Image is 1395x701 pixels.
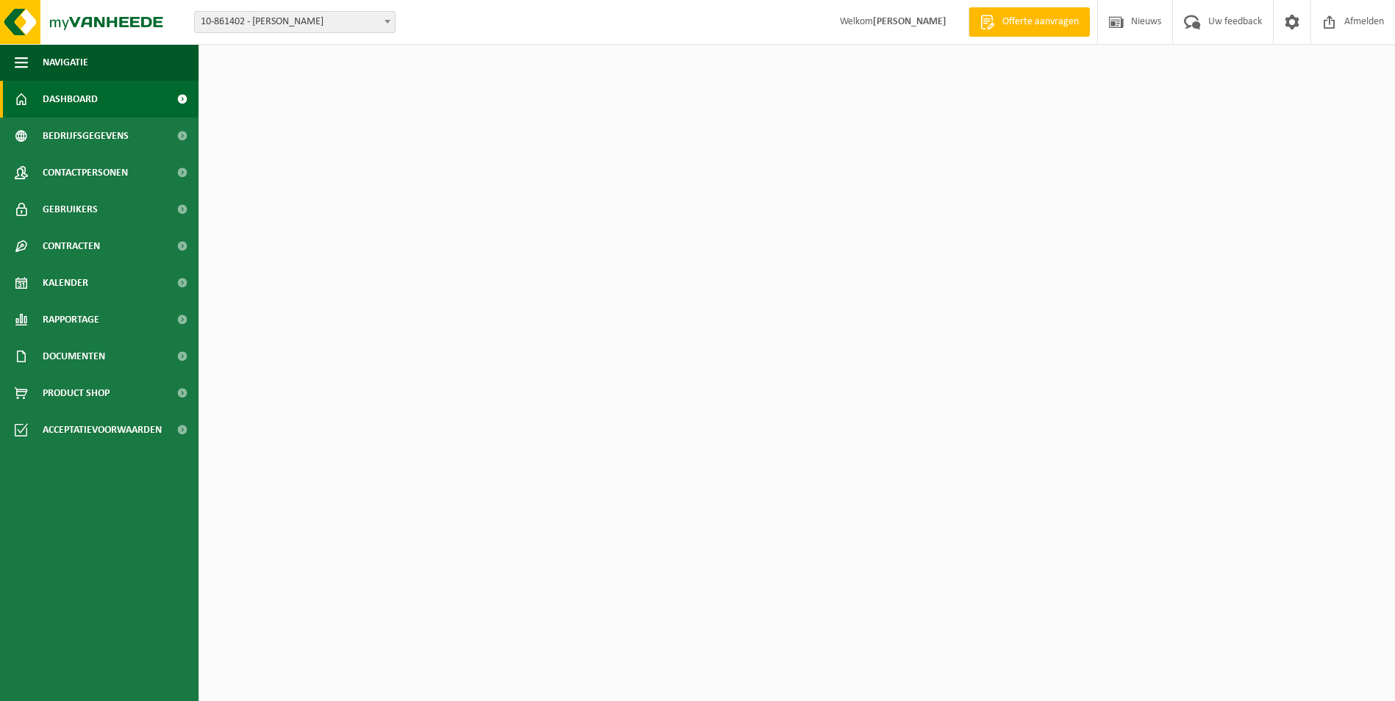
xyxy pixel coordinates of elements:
span: Contracten [43,228,100,265]
a: Offerte aanvragen [968,7,1090,37]
span: Navigatie [43,44,88,81]
span: Acceptatievoorwaarden [43,411,162,448]
span: Kalender [43,265,88,301]
span: Rapportage [43,301,99,338]
span: Documenten [43,338,105,375]
span: Contactpersonen [43,154,128,191]
span: 10-861402 - PIETERS RUDY - ZWEVEZELE [194,11,396,33]
strong: [PERSON_NAME] [873,16,946,27]
span: 10-861402 - PIETERS RUDY - ZWEVEZELE [195,12,395,32]
span: Bedrijfsgegevens [43,118,129,154]
span: Gebruikers [43,191,98,228]
span: Offerte aanvragen [999,15,1082,29]
span: Product Shop [43,375,110,411]
span: Dashboard [43,81,98,118]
